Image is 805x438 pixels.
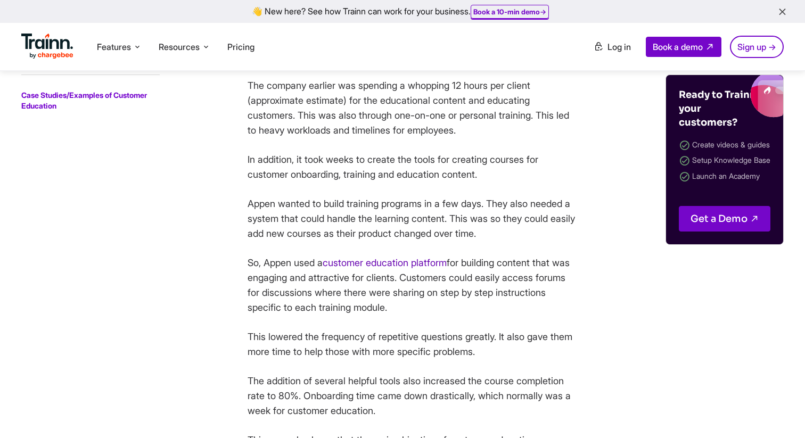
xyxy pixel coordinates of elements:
[679,206,770,232] a: Get a Demo
[752,387,805,438] iframe: Chat Widget
[653,42,703,52] span: Book a demo
[473,7,540,16] b: Book a 10-min demo
[21,34,73,59] img: Trainn Logo
[646,37,721,57] a: Book a demo
[227,42,254,52] a: Pricing
[6,6,799,16] div: 👋 New here? See how Trainn can work for your business.
[21,90,147,110] a: Case Studies/Examples of Customer Education
[323,257,447,268] a: customer education platform
[248,152,578,182] p: In addition, it took weeks to create the tools for creating courses for customer onboarding, trai...
[159,41,200,53] span: Resources
[676,75,783,118] img: Trainn blogs
[248,255,578,315] p: So, Appen used a for building content that was engaging and attractive for clients. Customers cou...
[248,374,578,418] p: The addition of several helpful tools also increased the course completion rate to 80%. Onboardin...
[679,153,770,169] li: Setup Knowledge Base
[730,36,784,58] a: Sign up →
[248,329,578,359] p: This lowered the frequency of repetitive questions greatly. It also gave them more time to help t...
[248,196,578,241] p: Appen wanted to build training programs in a few days. They also needed a system that could handl...
[587,37,637,56] a: Log in
[473,7,546,16] a: Book a 10-min demo→
[679,138,770,153] li: Create videos & guides
[97,41,131,53] span: Features
[607,42,631,52] span: Log in
[248,78,578,138] p: The company earlier was spending a whopping 12 hours per client (approximate estimate) for the ed...
[679,169,770,185] li: Launch an Academy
